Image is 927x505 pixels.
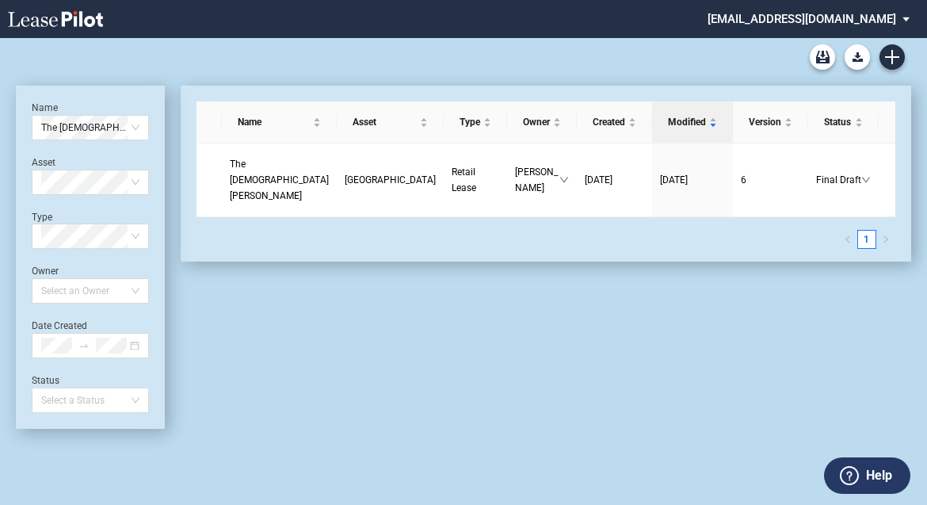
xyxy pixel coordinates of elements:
span: [DATE] [660,174,688,186]
a: Create new document [879,44,905,70]
a: [DATE] [585,172,644,188]
th: Asset [337,101,444,143]
th: Owner [507,101,577,143]
th: Status [808,101,879,143]
span: Retail Lease [452,166,476,193]
th: Name [222,101,337,143]
a: [DATE] [660,172,725,188]
label: Date Created [32,320,87,331]
a: The [DEMOGRAPHIC_DATA][PERSON_NAME] [230,156,329,204]
span: Type [460,114,480,130]
span: Final Draft [816,172,861,188]
span: swap-right [78,340,90,351]
span: The Church of Jesus Christ of Latter-Day Saints [230,159,329,201]
th: Created [577,101,652,143]
a: Retail Lease [452,164,499,196]
span: Version [749,114,781,130]
md-menu: Download Blank Form List [840,44,875,70]
a: 1 [858,231,875,248]
label: Name [32,102,58,113]
span: Modified [668,114,706,130]
li: Previous Page [838,230,857,249]
label: Status [32,375,59,386]
span: Status [824,114,852,130]
span: to [78,340,90,351]
span: 6 [741,174,746,186]
span: [PERSON_NAME] [515,164,559,196]
button: left [838,230,857,249]
button: Help [824,457,910,494]
button: right [876,230,895,249]
button: Download Blank Form [845,44,870,70]
li: 1 [857,230,876,249]
a: 6 [741,172,800,188]
span: Asset [353,114,417,130]
th: Modified [652,101,733,143]
label: Help [866,465,892,486]
li: Next Page [876,230,895,249]
span: Owner [523,114,550,130]
span: right [882,235,890,243]
span: left [844,235,852,243]
span: Created [593,114,625,130]
label: Owner [32,266,59,277]
span: The Church of Jesus Christ of Latter-Day Saints [41,116,139,140]
th: Version [733,101,808,143]
label: Type [32,212,52,223]
span: WestPointe Plaza [345,174,436,186]
span: [DATE] [585,174,612,186]
span: down [559,175,569,185]
label: Asset [32,157,55,168]
th: Type [444,101,507,143]
a: Archive [810,44,835,70]
span: Name [238,114,310,130]
a: [GEOGRAPHIC_DATA] [345,172,436,188]
span: down [861,175,871,185]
